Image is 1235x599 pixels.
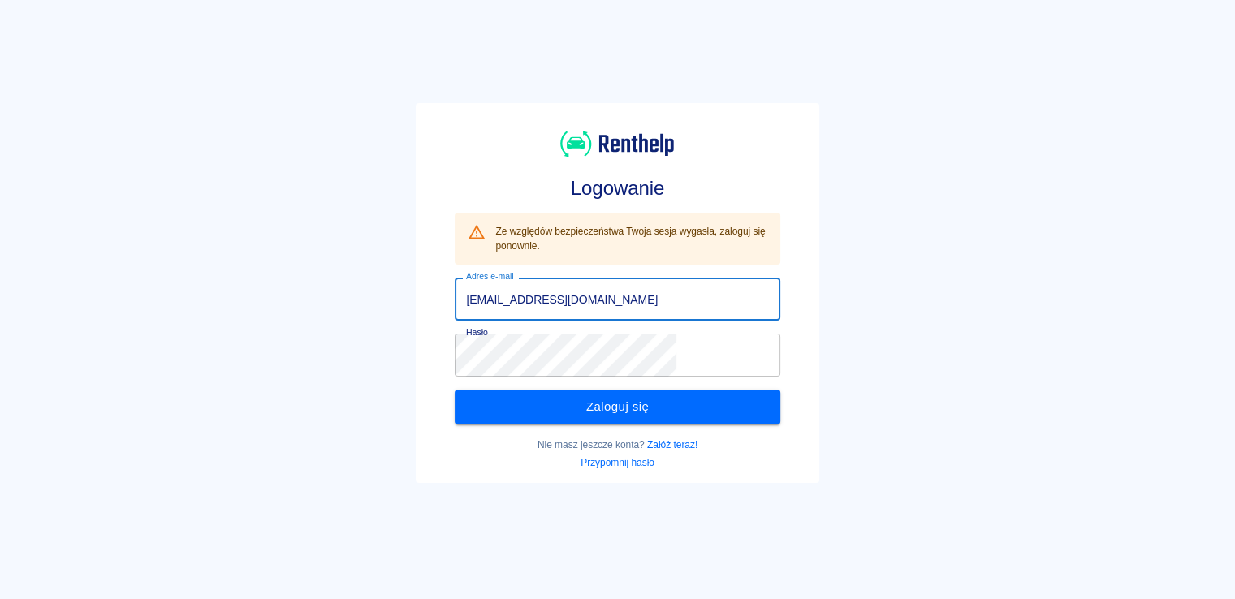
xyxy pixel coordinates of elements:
[647,439,697,450] a: Załóż teraz!
[560,129,674,159] img: Renthelp logo
[581,457,654,468] a: Przypomnij hasło
[495,218,766,260] div: Ze względów bezpieczeństwa Twoja sesja wygasła, zaloguj się ponownie.
[466,270,513,282] label: Adres e-mail
[455,437,779,452] p: Nie masz jeszcze konta?
[466,326,488,338] label: Hasło
[455,177,779,200] h3: Logowanie
[455,390,779,424] button: Zaloguj się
